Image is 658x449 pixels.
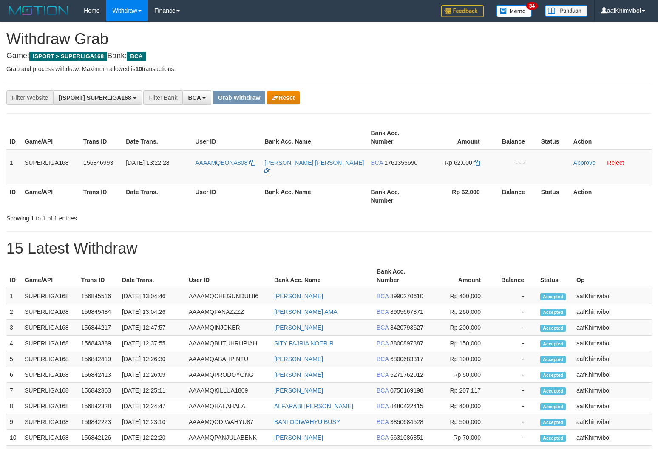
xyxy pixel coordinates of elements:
th: ID [6,184,21,208]
td: Rp 200,000 [428,320,493,336]
h1: 15 Latest Withdraw [6,240,652,257]
span: BCA [371,159,383,166]
td: - - - [493,150,538,184]
th: Bank Acc. Number [368,184,425,208]
a: [PERSON_NAME] [274,293,323,299]
span: Rp 62.000 [445,159,472,166]
td: aafKhimvibol [573,288,652,304]
td: 6 [6,367,21,383]
span: Copy 8420793627 to clipboard [390,324,423,331]
td: - [493,367,537,383]
th: Status [537,264,573,288]
td: [DATE] 12:26:30 [119,351,185,367]
td: 1 [6,150,21,184]
td: Rp 100,000 [428,351,493,367]
th: User ID [192,125,261,150]
th: Status [538,125,570,150]
span: BCA [377,308,389,315]
td: AAAAMQBUTUHRUPIAH [185,336,271,351]
th: Balance [493,264,537,288]
td: [DATE] 12:25:11 [119,383,185,398]
div: Filter Website [6,90,53,105]
span: Copy 3850684528 to clipboard [390,418,423,425]
td: 156843389 [78,336,119,351]
th: Amount [428,264,493,288]
th: Bank Acc. Name [261,184,367,208]
td: - [493,288,537,304]
span: Accepted [540,435,566,442]
td: 5 [6,351,21,367]
span: Accepted [540,387,566,395]
td: [DATE] 12:26:09 [119,367,185,383]
td: SUPERLIGA168 [21,288,78,304]
td: SUPERLIGA168 [21,304,78,320]
td: AAAAMQABAHPINTU [185,351,271,367]
a: Copy 62000 to clipboard [474,159,480,166]
a: [PERSON_NAME] [PERSON_NAME] [264,159,364,175]
td: AAAAMQFANAZZZZ [185,304,271,320]
a: SITY FAJRIA NOER R [274,340,334,347]
span: BCA [377,403,389,409]
td: Rp 70,000 [428,430,493,446]
td: - [493,414,537,430]
td: AAAAMQCHEGUNDUL86 [185,288,271,304]
td: [DATE] 12:37:55 [119,336,185,351]
td: SUPERLIGA168 [21,398,78,414]
td: [DATE] 12:23:10 [119,414,185,430]
td: SUPERLIGA168 [21,336,78,351]
span: Copy 8800897387 to clipboard [390,340,423,347]
th: Amount [425,125,493,150]
span: Accepted [540,293,566,300]
td: - [493,430,537,446]
td: - [493,320,537,336]
th: ID [6,264,21,288]
td: 8 [6,398,21,414]
td: 156844217 [78,320,119,336]
td: 156842419 [78,351,119,367]
div: Showing 1 to 1 of 1 entries [6,211,268,223]
span: Accepted [540,403,566,410]
a: [PERSON_NAME] [274,434,323,441]
p: Grab and process withdraw. Maximum allowed is transactions. [6,65,652,73]
span: BCA [127,52,146,61]
td: AAAAMQPANJULABENK [185,430,271,446]
span: BCA [377,418,389,425]
span: BCA [377,387,389,394]
th: Action [570,184,652,208]
th: Bank Acc. Number [368,125,425,150]
td: aafKhimvibol [573,414,652,430]
th: Trans ID [78,264,119,288]
td: AAAAMQPRODOYONG [185,367,271,383]
th: Game/API [21,264,78,288]
td: SUPERLIGA168 [21,351,78,367]
th: Date Trans. [122,184,192,208]
span: Copy 8905667871 to clipboard [390,308,423,315]
th: Balance [493,125,538,150]
td: [DATE] 12:47:57 [119,320,185,336]
th: Bank Acc. Number [373,264,428,288]
td: AAAAMQKILLUA1809 [185,383,271,398]
th: Trans ID [80,125,122,150]
td: aafKhimvibol [573,351,652,367]
td: SUPERLIGA168 [21,383,78,398]
span: [DATE] 13:22:28 [126,159,169,166]
td: 10 [6,430,21,446]
td: aafKhimvibol [573,367,652,383]
span: BCA [188,94,201,101]
td: SUPERLIGA168 [21,414,78,430]
span: ISPORT > SUPERLIGA168 [29,52,107,61]
span: Accepted [540,356,566,363]
td: 156842363 [78,383,119,398]
span: Accepted [540,309,566,316]
td: aafKhimvibol [573,383,652,398]
td: Rp 500,000 [428,414,493,430]
a: [PERSON_NAME] [274,371,323,378]
img: Feedback.jpg [441,5,484,17]
td: 1 [6,288,21,304]
td: - [493,304,537,320]
td: - [493,351,537,367]
td: 4 [6,336,21,351]
span: Copy 6800683317 to clipboard [390,356,423,362]
span: BCA [377,324,389,331]
a: Approve [573,159,596,166]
